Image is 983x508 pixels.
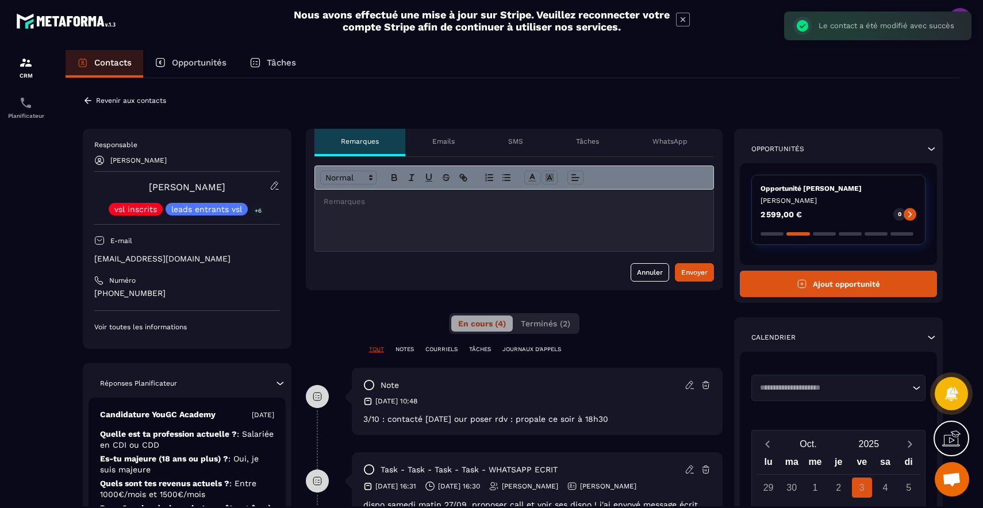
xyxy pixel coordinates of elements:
[171,205,242,213] p: leads entrants vsl
[805,478,825,498] div: 1
[369,345,384,353] p: TOUT
[19,56,33,70] img: formation
[375,482,416,491] p: [DATE] 16:31
[3,47,49,87] a: formationformationCRM
[100,453,274,475] p: Es-tu majeure (18 ans ou plus) ?
[780,454,804,474] div: ma
[875,478,895,498] div: 4
[94,322,280,332] p: Voir toutes les informations
[580,482,636,491] p: [PERSON_NAME]
[66,50,143,78] a: Contacts
[251,205,266,217] p: +6
[19,96,33,110] img: scheduler
[458,319,506,328] span: En cours (4)
[897,454,920,474] div: di
[451,315,513,332] button: En cours (4)
[751,375,926,401] div: Search for option
[874,454,897,474] div: sa
[94,253,280,264] p: [EMAIL_ADDRESS][DOMAIN_NAME]
[756,382,909,394] input: Search for option
[898,478,919,498] div: 5
[502,482,558,491] p: [PERSON_NAME]
[172,57,226,68] p: Opportunités
[110,156,167,164] p: [PERSON_NAME]
[252,410,274,420] p: [DATE]
[852,478,872,498] div: 3
[110,236,132,245] p: E-mail
[521,319,570,328] span: Terminés (2)
[751,144,804,153] p: Opportunités
[363,414,712,424] p: 3/10 : contacté [DATE] our poser rdv : propale ce soir à 18h30
[381,464,558,475] p: task - task - task - task - WHATSAPP ECRIT
[761,196,916,205] p: [PERSON_NAME]
[96,97,166,105] p: Revenir aux contacts
[827,454,850,474] div: je
[341,137,379,146] p: Remarques
[149,182,225,193] a: [PERSON_NAME]
[631,263,669,282] button: Annuler
[469,345,491,353] p: TÂCHES
[850,454,874,474] div: ve
[652,137,688,146] p: WhatsApp
[508,137,523,146] p: SMS
[3,72,49,79] p: CRM
[804,454,827,474] div: me
[425,345,458,353] p: COURRIELS
[100,429,274,451] p: Quelle est ta profession actuelle ?
[898,210,901,218] p: 0
[94,57,132,68] p: Contacts
[94,288,280,299] p: [PHONE_NUMBER]
[761,210,802,218] p: 2 599,00 €
[238,50,308,78] a: Tâches
[3,87,49,128] a: schedulerschedulerPlanificateur
[899,436,920,452] button: Next month
[757,436,778,452] button: Previous month
[576,137,599,146] p: Tâches
[100,409,216,420] p: Candidature YouGC Academy
[395,345,414,353] p: NOTES
[758,478,778,498] div: 29
[100,379,177,388] p: Réponses Planificateur
[293,9,670,33] h2: Nous avons effectué une mise à jour sur Stripe. Veuillez reconnecter votre compte Stripe afin de ...
[828,478,848,498] div: 2
[514,315,577,332] button: Terminés (2)
[502,345,561,353] p: JOURNAUX D'APPELS
[94,140,280,149] p: Responsable
[381,380,399,391] p: note
[114,205,157,213] p: vsl inscrits
[675,263,714,282] button: Envoyer
[751,333,796,342] p: Calendrier
[839,434,899,454] button: Open years overlay
[109,276,136,285] p: Numéro
[432,137,455,146] p: Emails
[757,454,780,474] div: lu
[438,482,480,491] p: [DATE] 16:30
[143,50,238,78] a: Opportunités
[375,397,417,406] p: [DATE] 10:48
[782,478,802,498] div: 30
[761,184,916,193] p: Opportunité [PERSON_NAME]
[778,434,838,454] button: Open months overlay
[100,478,274,500] p: Quels sont tes revenus actuels ?
[740,271,937,297] button: Ajout opportunité
[3,113,49,119] p: Planificateur
[935,462,969,497] div: Ouvrir le chat
[16,10,120,32] img: logo
[681,267,708,278] div: Envoyer
[267,57,296,68] p: Tâches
